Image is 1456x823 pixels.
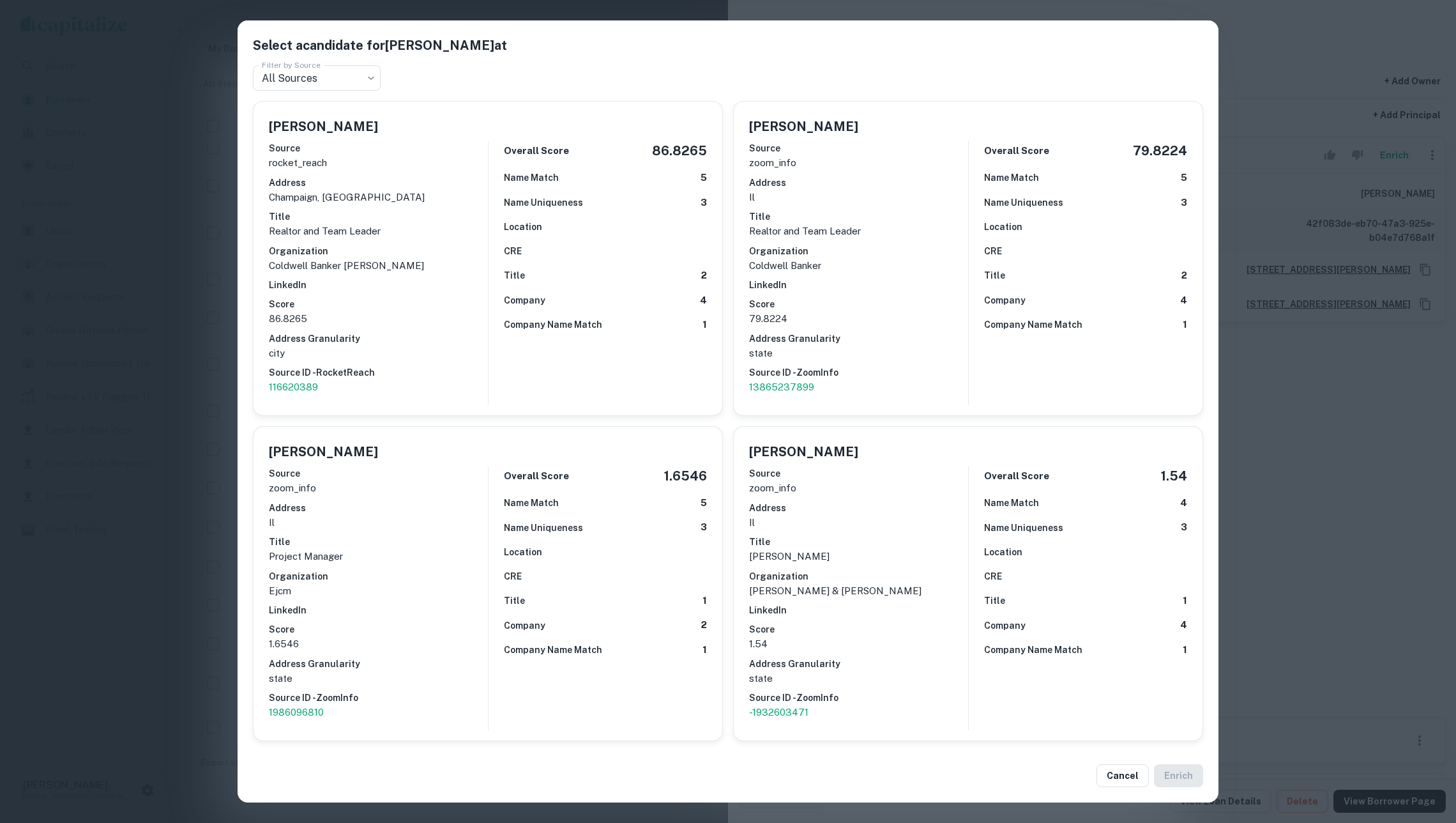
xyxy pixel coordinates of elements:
[269,622,488,636] h6: Score
[504,469,569,484] h6: Overall Score
[984,521,1063,535] h6: Name Uniqueness
[504,643,602,657] h6: Company Name Match
[504,496,559,510] h6: Name Match
[269,224,488,239] p: Realtor and Team Leader
[749,622,968,636] h6: Score
[504,171,559,185] h6: Name Match
[749,583,968,599] p: [PERSON_NAME] & [PERSON_NAME]
[984,220,1022,234] h6: Location
[652,141,707,160] h5: 86.8265
[984,244,1002,258] h6: CRE
[504,545,542,559] h6: Location
[701,618,707,633] h6: 2
[1180,496,1187,511] h6: 4
[269,311,488,327] p: 86.8265
[269,671,488,686] p: state
[504,220,542,234] h6: Location
[269,691,488,705] h6: Source ID - ZoomInfo
[984,171,1039,185] h6: Name Match
[749,117,858,136] h5: [PERSON_NAME]
[504,619,545,633] h6: Company
[749,210,968,224] h6: Title
[269,657,488,671] h6: Address Granularity
[1392,721,1456,782] iframe: Chat Widget
[749,155,968,171] p: zoom_info
[702,594,707,608] h6: 1
[984,619,1026,633] h6: Company
[269,210,488,224] h6: Title
[749,176,968,190] h6: Address
[504,196,583,210] h6: Name Uniqueness
[504,318,602,332] h6: Company Name Match
[749,311,968,327] p: 79.8224
[749,481,968,496] p: zoom_info
[269,535,488,549] h6: Title
[749,442,858,461] h5: [PERSON_NAME]
[701,171,707,185] h6: 5
[749,346,968,361] p: state
[269,515,488,530] p: il
[1096,764,1149,787] button: Cancel
[984,293,1026,307] h6: Company
[701,268,707,283] h6: 2
[1181,196,1187,210] h6: 3
[269,346,488,361] p: city
[1183,318,1187,332] h6: 1
[269,176,488,190] h6: Address
[749,569,968,583] h6: Organization
[269,380,488,395] a: 116620389
[269,481,488,496] p: zoom_info
[749,515,968,530] p: il
[701,196,707,210] h6: 3
[269,297,488,311] h6: Score
[984,469,1049,484] h6: Overall Score
[984,643,1082,657] h6: Company Name Match
[504,144,569,158] h6: Overall Score
[984,496,1039,510] h6: Name Match
[269,549,488,564] p: Project Manager
[749,535,968,549] h6: Title
[749,501,968,515] h6: Address
[269,636,488,652] p: 1.6546
[749,705,968,720] a: -1932603471
[984,569,1002,583] h6: CRE
[1183,594,1187,608] h6: 1
[269,442,378,461] h5: [PERSON_NAME]
[749,466,968,481] h6: Source
[269,278,488,292] h6: LinkedIn
[1133,141,1187,160] h5: 79.8224
[749,190,968,205] p: il
[504,268,525,282] h6: Title
[269,141,488,155] h6: Source
[269,466,488,481] h6: Source
[749,636,968,652] p: 1.54
[749,380,968,395] p: 13865237899
[749,258,968,273] p: Coldwell Banker
[269,190,488,205] p: champaign, [GEOGRAPHIC_DATA]
[749,549,968,564] p: [PERSON_NAME]
[253,36,1203,55] h5: Select a candidate for [PERSON_NAME] at
[269,705,488,720] a: 1986096810
[269,332,488,346] h6: Address Granularity
[664,466,707,486] h5: 1.6546
[1161,466,1187,486] h5: 1.54
[504,244,522,258] h6: CRE
[749,332,968,346] h6: Address Granularity
[504,293,545,307] h6: Company
[749,244,968,258] h6: Organization
[269,365,488,380] h6: Source ID - RocketReach
[1181,520,1187,535] h6: 3
[984,545,1022,559] h6: Location
[984,196,1063,210] h6: Name Uniqueness
[262,59,321,70] label: Filter by Source
[702,643,707,658] h6: 1
[700,293,707,308] h6: 4
[702,318,707,332] h6: 1
[504,521,583,535] h6: Name Uniqueness
[749,297,968,311] h6: Score
[701,496,707,511] h6: 5
[984,144,1049,158] h6: Overall Score
[984,268,1005,282] h6: Title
